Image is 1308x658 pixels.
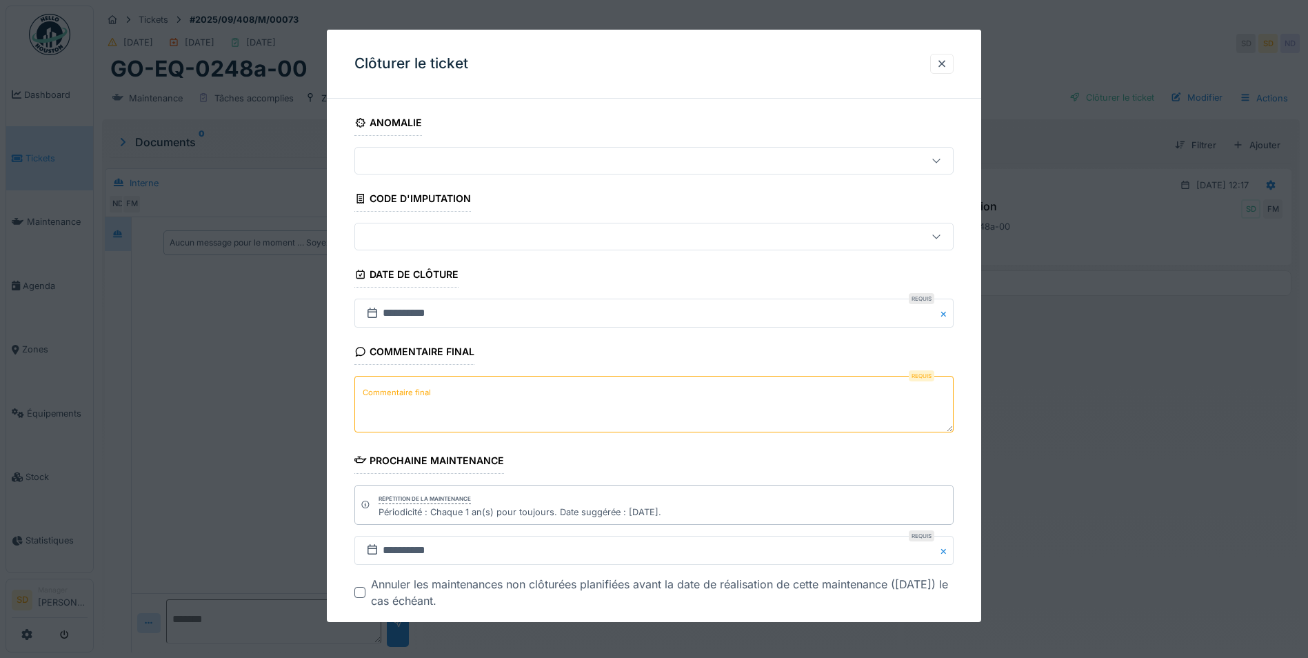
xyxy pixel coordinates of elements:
div: Anomalie [354,112,422,136]
div: Requis [909,370,934,381]
div: Annuler les maintenances non clôturées planifiées avant la date de réalisation de cette maintenan... [371,576,954,609]
div: Prochaine maintenance [354,450,504,474]
button: Close [938,536,954,565]
div: Code d'imputation [354,188,471,212]
button: Close [938,299,954,328]
div: Date de clôture [354,264,459,288]
label: Commentaire final [360,384,434,401]
div: Requis [909,293,934,304]
div: Périodicité : Chaque 1 an(s) pour toujours. Date suggérée : [DATE]. [379,506,661,519]
div: Répétition de la maintenance [379,495,471,504]
div: Requis [909,530,934,541]
h3: Clôturer le ticket [354,55,468,72]
div: Commentaire final [354,341,474,365]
